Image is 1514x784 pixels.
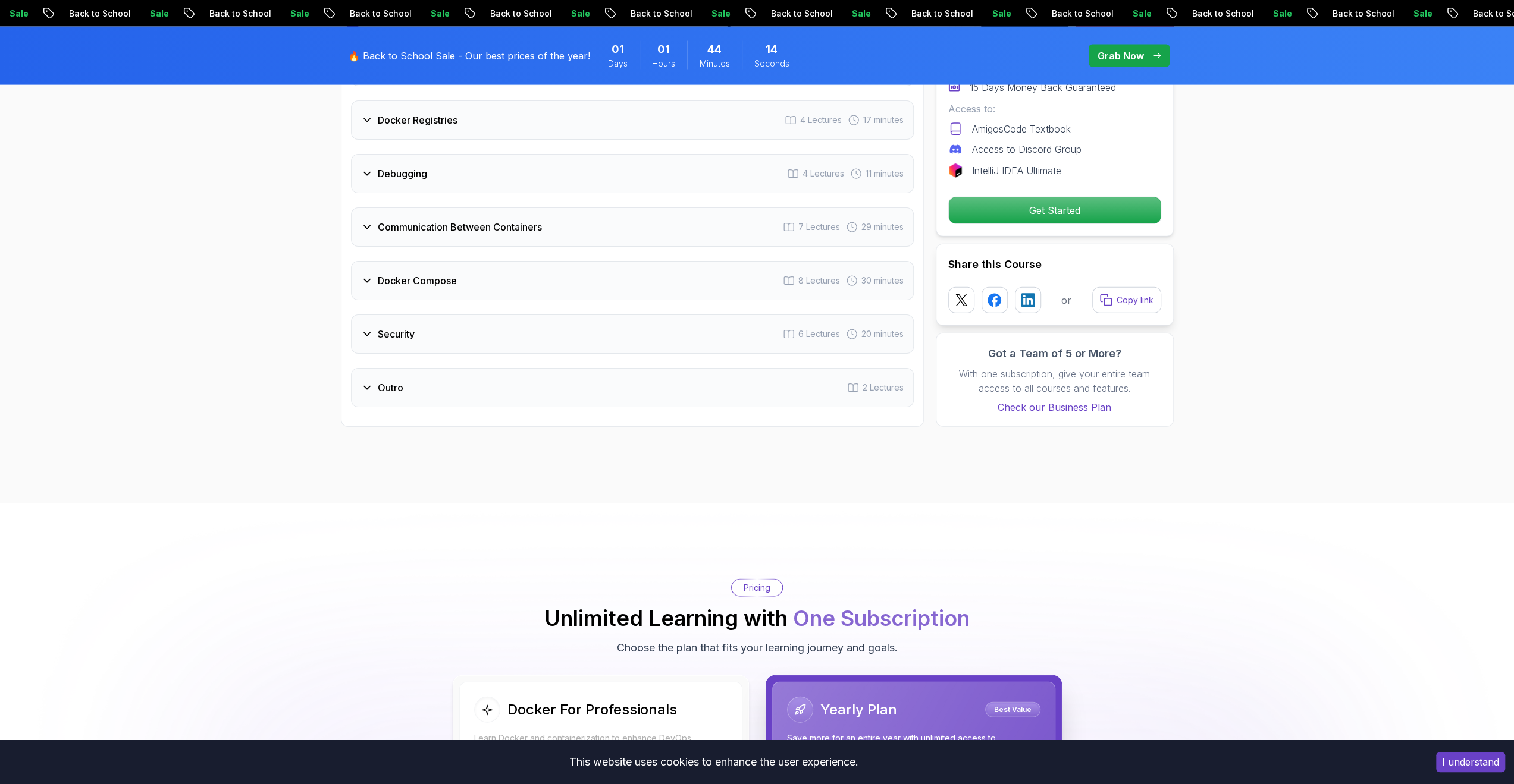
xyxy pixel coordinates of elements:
span: 2 Lectures [863,382,904,393]
button: Docker Registries4 Lectures 17 minutes [351,100,914,140]
p: Back to School [1178,8,1259,20]
p: Back to School [897,8,978,20]
span: 4 Lectures [803,168,844,180]
p: Sale [697,8,735,20]
h3: Docker Compose [378,273,457,288]
button: Get Started [948,197,1161,224]
p: Sale [416,8,454,20]
p: Back to School [616,8,697,20]
p: Get Started [949,197,1161,223]
p: AmigosCode Textbook [972,122,1071,136]
span: 17 minutes [863,114,904,126]
p: Copy link [1117,294,1153,306]
span: Seconds [754,58,789,70]
h3: Security [378,327,415,341]
p: Pricing [744,582,770,594]
button: Docker Compose8 Lectures 30 minutes [351,261,914,300]
h2: Yearly Plan [820,700,897,719]
h3: Communication Between Containers [378,220,542,234]
p: Back to School [336,8,416,20]
p: Choose the plan that fits your learning journey and goals. [617,640,898,656]
button: Communication Between Containers7 Lectures 29 minutes [351,207,914,247]
p: With one subscription, give your entire team access to all courses and features. [948,367,1161,395]
p: Sale [1259,8,1297,20]
button: Accept cookies [1436,752,1505,772]
h3: Outro [378,380,403,395]
p: Sale [838,8,876,20]
span: Days [608,58,628,70]
p: Back to School [1318,8,1399,20]
span: 14 Seconds [766,41,778,58]
h2: Docker For Professionals [507,700,677,719]
img: jetbrains logo [948,163,963,178]
p: IntelliJ IDEA Ultimate [972,163,1061,178]
h2: Share this Course [948,256,1161,273]
p: Sale [136,8,174,20]
p: Learn Docker and containerization to enhance DevOps efficiency, streamline workflows, and improve... [474,732,728,768]
span: 4 Lectures [800,114,842,126]
span: 1 Days [612,41,624,58]
h3: Debugging [378,166,427,181]
p: Sale [1399,8,1437,20]
p: Back to School [55,8,136,20]
p: Back to School [195,8,276,20]
p: Access to: [948,102,1161,116]
h2: Unlimited Learning with [544,606,970,630]
span: 20 minutes [861,328,904,340]
p: or [1061,293,1071,307]
span: 30 minutes [861,275,904,286]
span: Hours [652,58,675,70]
p: Sale [557,8,595,20]
p: Sale [978,8,1016,20]
span: 29 minutes [861,221,904,233]
p: Save more for an entire year with unlimited access to everything. [787,732,1040,756]
p: Grab Now [1098,49,1144,63]
p: Sale [276,8,314,20]
p: Back to School [757,8,838,20]
p: Back to School [476,8,557,20]
button: Outro2 Lectures [351,368,914,407]
h3: Docker Registries [378,113,457,127]
span: 7 Lectures [798,221,840,233]
p: 🔥 Back to School Sale - Our best prices of the year! [348,49,590,63]
span: 11 minutes [866,168,904,180]
button: Copy link [1092,287,1161,313]
p: 15 Days Money Back Guaranteed [970,80,1116,95]
button: Debugging4 Lectures 11 minutes [351,154,914,193]
p: Best Value [987,704,1039,716]
span: 44 Minutes [707,41,722,58]
div: This website uses cookies to enhance the user experience. [9,749,1418,775]
button: Security6 Lectures 20 minutes [351,314,914,354]
span: One Subscription [793,605,970,631]
span: Minutes [700,58,730,70]
a: Check our Business Plan [948,400,1161,414]
span: 1 Hours [657,41,670,58]
p: Access to Discord Group [972,142,1082,156]
p: Sale [1118,8,1156,20]
span: 6 Lectures [798,328,840,340]
h3: Got a Team of 5 or More? [948,345,1161,362]
span: 8 Lectures [798,275,840,286]
p: Back to School [1037,8,1118,20]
